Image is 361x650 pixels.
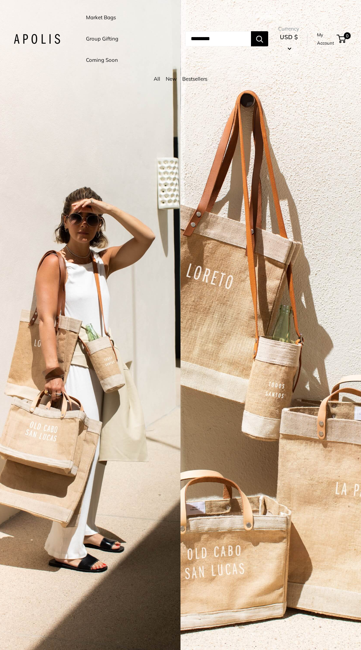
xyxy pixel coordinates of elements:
a: Bestsellers [182,76,207,82]
span: Currency [278,24,299,34]
span: USD $ [280,33,298,41]
input: Search... [185,31,251,46]
a: All [154,76,160,82]
a: Coming Soon [86,55,118,65]
span: 0 [344,32,351,39]
button: Search [251,31,268,46]
a: Market Bags [86,13,116,22]
button: USD $ [278,32,299,54]
a: New [166,76,177,82]
img: Apolis [14,34,60,44]
a: My Account [317,31,334,47]
a: Group Gifting [86,34,118,44]
a: 0 [337,35,346,43]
